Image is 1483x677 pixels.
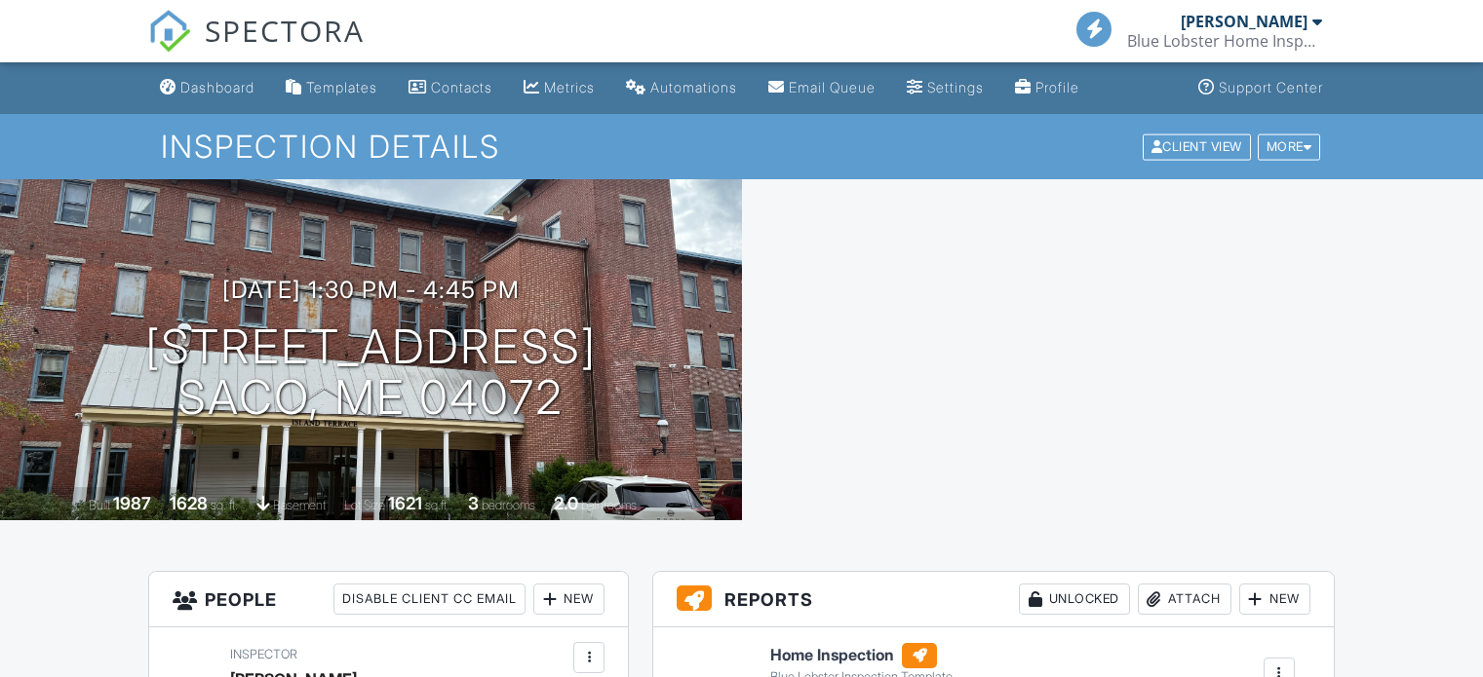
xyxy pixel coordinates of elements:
[1138,583,1231,615] div: Attach
[554,493,578,513] div: 2.0
[431,79,492,95] div: Contacts
[388,493,422,513] div: 1621
[482,498,535,512] span: bedrooms
[899,70,992,106] a: Settings
[211,498,238,512] span: sq. ft.
[1007,70,1087,106] a: Company Profile
[278,70,385,106] a: Templates
[1181,12,1307,31] div: [PERSON_NAME]
[145,321,597,425] h1: [STREET_ADDRESS] Saco, ME 04072
[1239,583,1310,615] div: New
[533,583,605,615] div: New
[581,498,637,512] span: bathrooms
[1258,133,1321,160] div: More
[789,79,876,95] div: Email Queue
[152,70,262,106] a: Dashboard
[1019,583,1130,615] div: Unlocked
[205,10,365,51] span: SPECTORA
[333,583,526,615] div: Disable Client CC Email
[222,277,520,303] h3: [DATE] 1:30 pm - 4:45 pm
[149,572,628,627] h3: People
[770,643,953,668] h6: Home Inspection
[1141,138,1256,153] a: Client View
[1127,31,1322,51] div: Blue Lobster Home Inspection Inc
[1219,79,1323,95] div: Support Center
[516,70,603,106] a: Metrics
[1190,70,1331,106] a: Support Center
[618,70,745,106] a: Automations (Basic)
[1035,79,1079,95] div: Profile
[113,493,151,513] div: 1987
[170,493,208,513] div: 1628
[927,79,984,95] div: Settings
[761,70,883,106] a: Email Queue
[89,498,110,512] span: Built
[148,10,191,53] img: The Best Home Inspection Software - Spectora
[425,498,449,512] span: sq.ft.
[148,26,365,67] a: SPECTORA
[273,498,326,512] span: basement
[161,130,1322,164] h1: Inspection Details
[653,572,1334,627] h3: Reports
[306,79,377,95] div: Templates
[180,79,254,95] div: Dashboard
[650,79,737,95] div: Automations
[344,498,385,512] span: Lot Size
[1143,133,1251,160] div: Client View
[401,70,500,106] a: Contacts
[230,647,297,661] span: Inspector
[468,493,479,513] div: 3
[544,79,595,95] div: Metrics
